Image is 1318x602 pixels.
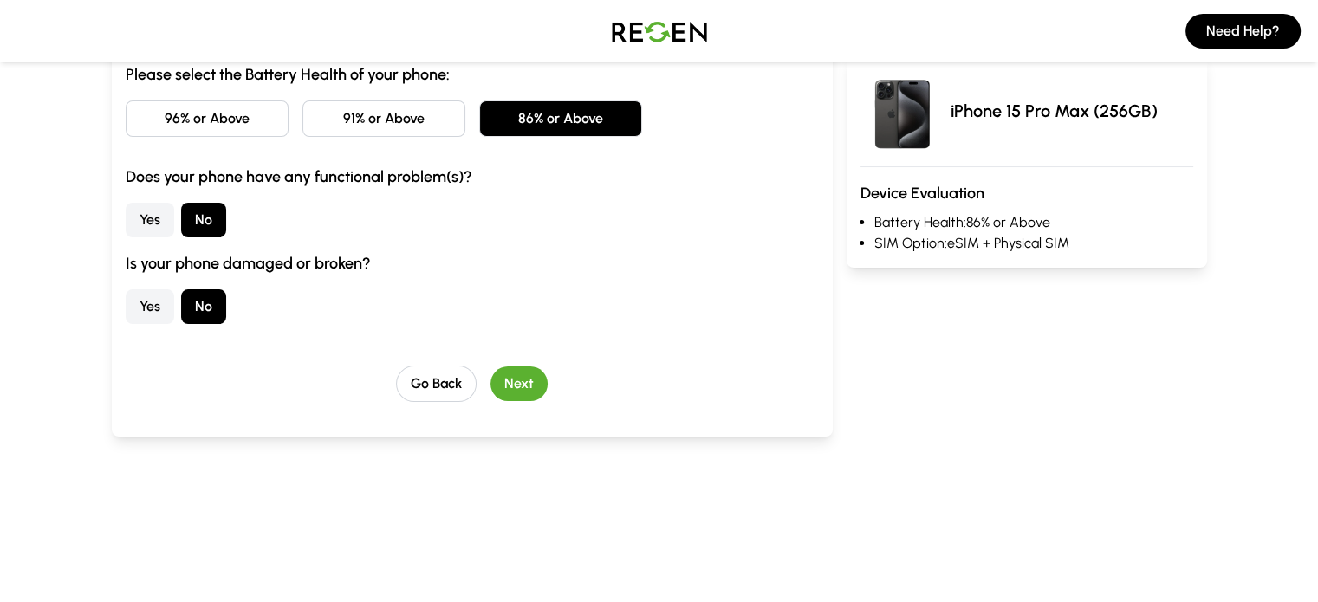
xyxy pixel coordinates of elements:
h3: Does your phone have any functional problem(s)? [126,165,819,189]
button: 86% or Above [479,100,642,137]
button: 96% or Above [126,100,289,137]
p: iPhone 15 Pro Max (256GB) [951,99,1158,123]
li: SIM Option: eSIM + Physical SIM [874,233,1193,254]
img: iPhone 15 Pro Max [860,69,944,152]
button: Yes [126,203,174,237]
button: 91% or Above [302,100,465,137]
button: Yes [126,289,174,324]
button: Next [490,366,548,401]
img: Logo [599,7,720,55]
h3: Device Evaluation [860,181,1193,205]
h3: Please select the Battery Health of your phone: [126,62,819,87]
button: Need Help? [1185,14,1301,49]
h3: Is your phone damaged or broken? [126,251,819,275]
button: Go Back [396,366,477,402]
li: Battery Health: 86% or Above [874,212,1193,233]
button: No [181,203,226,237]
button: No [181,289,226,324]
